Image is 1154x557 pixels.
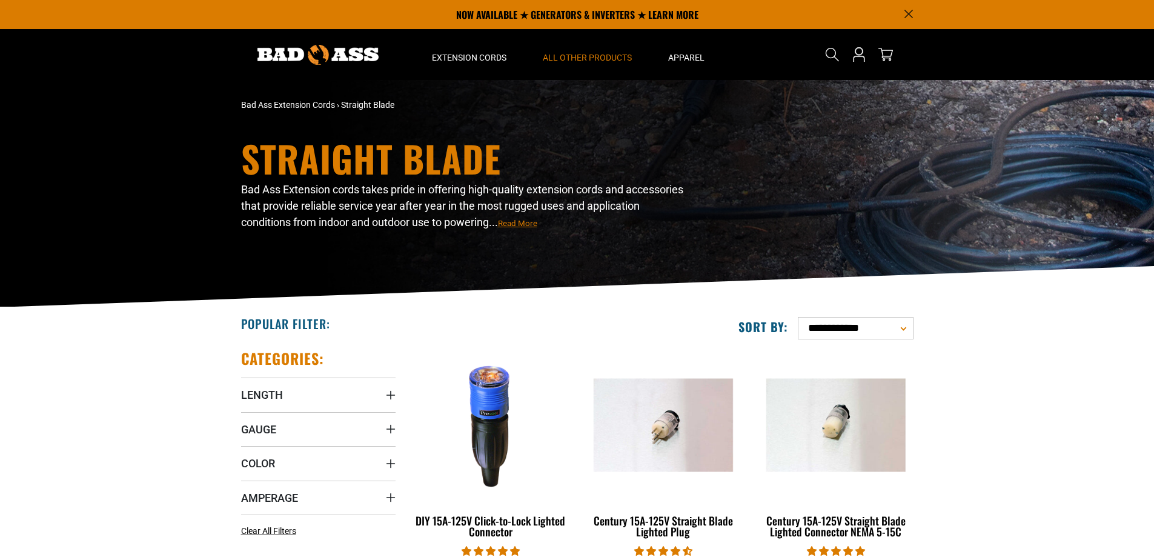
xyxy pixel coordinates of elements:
div: Century 15A-125V Straight Blade Lighted Plug [586,515,740,537]
summary: Search [823,45,842,64]
span: Straight Blade [341,100,394,110]
a: Clear All Filters [241,525,301,538]
span: Length [241,388,283,402]
summary: Color [241,446,396,480]
h2: Popular Filter: [241,316,330,332]
img: Century 15A-125V Straight Blade Lighted Plug [587,378,740,472]
summary: Length [241,378,396,412]
span: Gauge [241,422,276,436]
img: Century 15A-125V Straight Blade Lighted Connector NEMA 5-15C [760,378,912,472]
a: DIY 15A-125V Click-to-Lock Lighted Connector DIY 15A-125V Click-to-Lock Lighted Connector [414,349,568,544]
label: Sort by: [738,319,788,335]
summary: Amperage [241,481,396,515]
span: 4.84 stars [462,545,520,557]
span: Apparel [668,52,705,63]
nav: breadcrumbs [241,99,683,112]
span: Clear All Filters [241,526,296,536]
summary: Extension Cords [414,29,525,80]
a: Century 15A-125V Straight Blade Lighted Connector NEMA 5-15C Century 15A-125V Straight Blade Ligh... [758,349,913,544]
h2: Categories: [241,349,325,368]
img: DIY 15A-125V Click-to-Lock Lighted Connector [414,355,567,495]
span: Bad Ass Extension cords takes pride in offering high-quality extension cords and accessories that... [241,183,683,228]
span: Color [241,456,275,470]
div: DIY 15A-125V Click-to-Lock Lighted Connector [414,515,568,537]
span: Amperage [241,491,298,505]
div: Century 15A-125V Straight Blade Lighted Connector NEMA 5-15C [758,515,913,537]
summary: Gauge [241,412,396,446]
a: Century 15A-125V Straight Blade Lighted Plug Century 15A-125V Straight Blade Lighted Plug [586,349,740,544]
span: Read More [498,219,537,228]
img: Bad Ass Extension Cords [257,45,379,65]
summary: Apparel [650,29,723,80]
span: › [337,100,339,110]
span: All Other Products [543,52,632,63]
summary: All Other Products [525,29,650,80]
span: Extension Cords [432,52,506,63]
a: Bad Ass Extension Cords [241,100,335,110]
h1: Straight Blade [241,140,683,176]
span: 4.38 stars [634,545,692,557]
span: 5.00 stars [807,545,865,557]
